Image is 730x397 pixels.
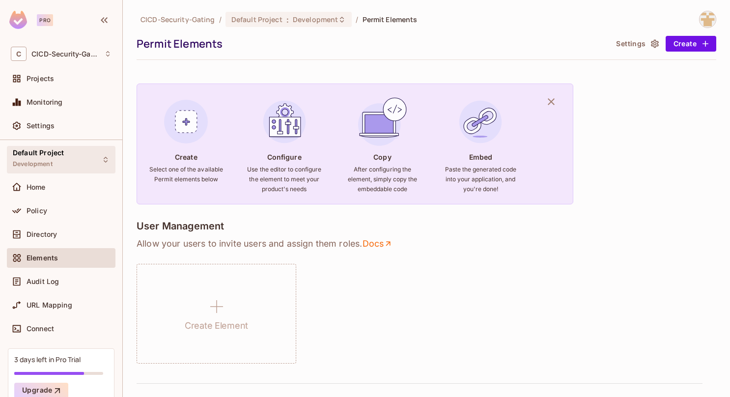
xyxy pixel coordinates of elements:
[27,183,46,191] span: Home
[27,122,55,130] span: Settings
[27,207,47,215] span: Policy
[666,36,716,52] button: Create
[27,98,63,106] span: Monitoring
[137,36,607,51] div: Permit Elements
[612,36,661,52] button: Settings
[149,165,224,184] h6: Select one of the available Permit elements below
[137,238,716,250] p: Allow your users to invite users and assign them roles .
[219,15,222,24] li: /
[31,50,99,58] span: Workspace: CICD-Security-Gating
[27,230,57,238] span: Directory
[140,15,215,24] span: the active workspace
[27,325,54,333] span: Connect
[160,95,213,148] img: Create Element
[443,165,518,194] h6: Paste the generated code into your application, and you're done!
[13,149,64,157] span: Default Project
[362,238,393,250] a: Docs
[293,15,338,24] span: Development
[27,278,59,285] span: Audit Log
[14,355,81,364] div: 3 days left in Pro Trial
[258,95,311,148] img: Configure Element
[373,152,391,162] h4: Copy
[267,152,302,162] h4: Configure
[356,15,358,24] li: /
[9,11,27,29] img: SReyMgAAAABJRU5ErkJggg==
[27,301,72,309] span: URL Mapping
[13,160,53,168] span: Development
[469,152,493,162] h4: Embed
[286,16,289,24] span: :
[700,11,716,28] img: Gabriela Garcia
[37,14,53,26] div: Pro
[363,15,418,24] span: Permit Elements
[231,15,282,24] span: Default Project
[185,318,248,333] h1: Create Element
[356,95,409,148] img: Copy Element
[137,220,224,232] h4: User Management
[247,165,322,194] h6: Use the editor to configure the element to meet your product's needs
[175,152,197,162] h4: Create
[454,95,507,148] img: Embed Element
[27,254,58,262] span: Elements
[27,75,54,83] span: Projects
[345,165,420,194] h6: After configuring the element, simply copy the embeddable code
[11,47,27,61] span: C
